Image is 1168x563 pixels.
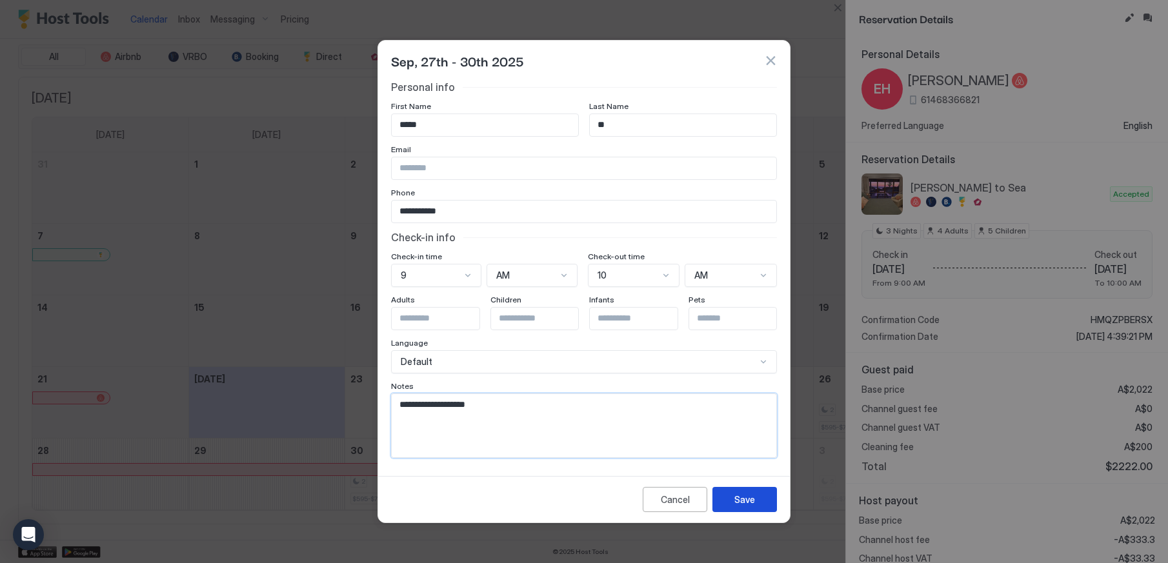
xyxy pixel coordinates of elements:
button: Cancel [643,487,707,512]
span: Personal info [391,81,455,94]
span: Notes [391,381,414,391]
span: Infants [589,295,614,304]
span: Email [391,144,411,154]
span: 10 [598,270,607,281]
span: First Name [391,101,431,111]
span: Check-in time [391,252,442,261]
div: Open Intercom Messenger [13,519,44,550]
input: Input Field [392,114,578,136]
span: Last Name [589,101,629,111]
span: Pets [689,295,705,304]
input: Input Field [590,308,696,330]
span: Language [391,338,428,348]
input: Input Field [392,308,498,330]
button: Save [712,487,777,512]
input: Input Field [392,157,776,179]
input: Input Field [590,114,776,136]
span: Sep, 27th - 30th 2025 [391,51,524,70]
input: Input Field [392,201,776,222]
span: Check-out time [588,252,645,261]
span: Adults [391,295,415,304]
div: Cancel [661,493,690,506]
span: Check-in info [391,231,456,244]
span: Phone [391,188,415,197]
textarea: Input Field [392,394,776,457]
span: AM [694,270,708,281]
span: Children [490,295,521,304]
div: Save [734,493,755,506]
span: 9 [401,270,407,281]
span: Default [401,356,432,368]
input: Input Field [491,308,597,330]
input: Input Field [689,308,795,330]
span: AM [496,270,510,281]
